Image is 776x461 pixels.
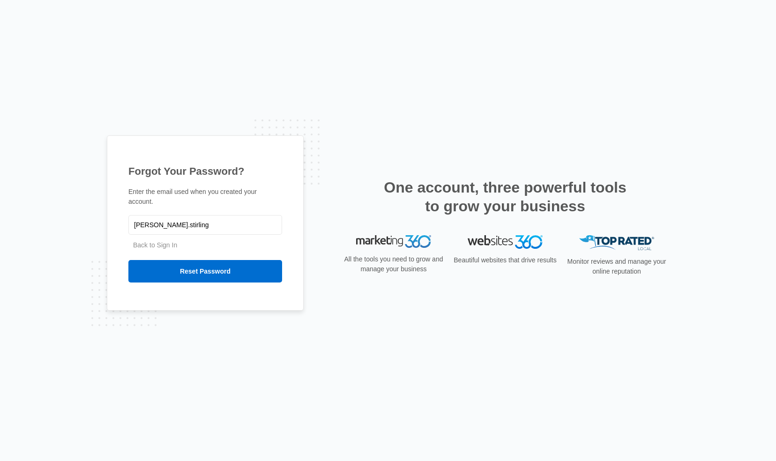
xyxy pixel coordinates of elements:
img: Websites 360 [468,235,543,249]
img: Marketing 360 [356,235,431,248]
input: Email [128,215,282,235]
input: Reset Password [128,260,282,283]
h1: Forgot Your Password? [128,164,282,179]
p: All the tools you need to grow and manage your business [341,254,446,274]
p: Enter the email used when you created your account. [128,187,282,207]
p: Monitor reviews and manage your online reputation [564,257,669,276]
a: Back to Sign In [133,241,177,249]
img: Top Rated Local [579,235,654,251]
h2: One account, three powerful tools to grow your business [381,178,629,216]
p: Beautiful websites that drive results [453,255,558,265]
